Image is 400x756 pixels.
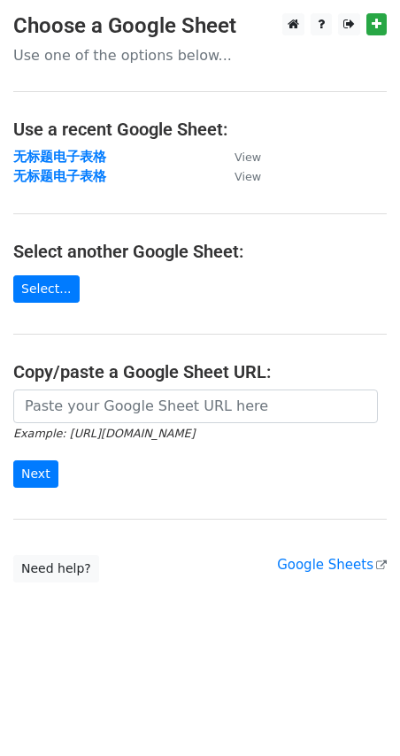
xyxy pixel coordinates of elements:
a: 无标题电子表格 [13,149,106,165]
a: View [217,149,261,165]
input: Next [13,460,58,488]
a: 无标题电子表格 [13,168,106,184]
small: View [235,150,261,164]
input: Paste your Google Sheet URL here [13,390,378,423]
h3: Choose a Google Sheet [13,13,387,39]
h4: Use a recent Google Sheet: [13,119,387,140]
a: Need help? [13,555,99,582]
h4: Select another Google Sheet: [13,241,387,262]
a: Select... [13,275,80,303]
p: Use one of the options below... [13,46,387,65]
a: Google Sheets [277,557,387,573]
small: View [235,170,261,183]
h4: Copy/paste a Google Sheet URL: [13,361,387,382]
a: View [217,168,261,184]
small: Example: [URL][DOMAIN_NAME] [13,427,195,440]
